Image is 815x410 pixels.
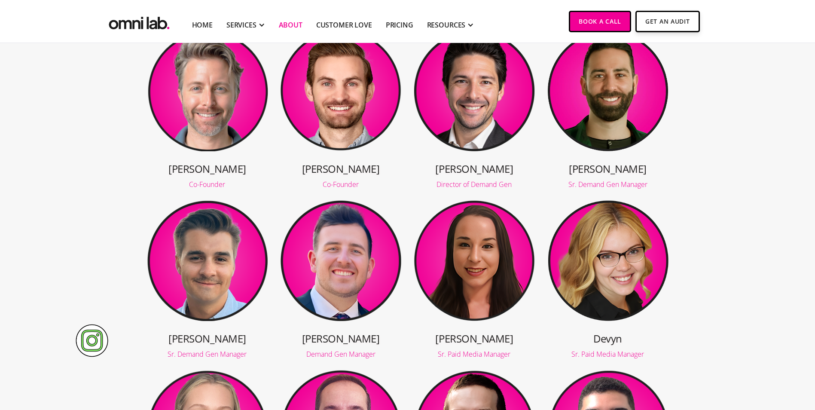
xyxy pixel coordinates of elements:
[413,331,535,346] h3: [PERSON_NAME]
[147,162,269,176] h3: [PERSON_NAME]
[147,331,269,346] h3: [PERSON_NAME]
[413,351,535,358] div: Sr. Paid Media Manager
[316,20,372,30] a: Customer Love
[660,310,815,410] iframe: Chat Widget
[280,162,402,176] h3: [PERSON_NAME]
[192,20,213,30] a: Home
[547,351,669,358] div: Sr. Paid Media Manager
[147,181,269,188] div: Co-Founder
[279,20,302,30] a: About
[386,20,413,30] a: Pricing
[107,11,171,32] img: Omni Lab: B2B SaaS Demand Generation Agency
[147,351,269,358] div: Sr. Demand Gen Manager
[280,331,402,346] h3: [PERSON_NAME]
[547,181,669,188] div: Sr. Demand Gen Manager
[107,11,171,32] a: home
[547,162,669,176] h3: [PERSON_NAME]
[413,162,535,176] h3: [PERSON_NAME]
[280,351,402,358] div: Demand Gen Manager
[547,331,669,346] h3: Devyn
[226,20,256,30] div: SERVICES
[413,181,535,188] div: Director of Demand Gen
[635,11,699,32] a: Get An Audit
[427,20,466,30] div: RESOURCES
[280,181,402,188] div: Co-Founder
[569,11,631,32] a: Book a Call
